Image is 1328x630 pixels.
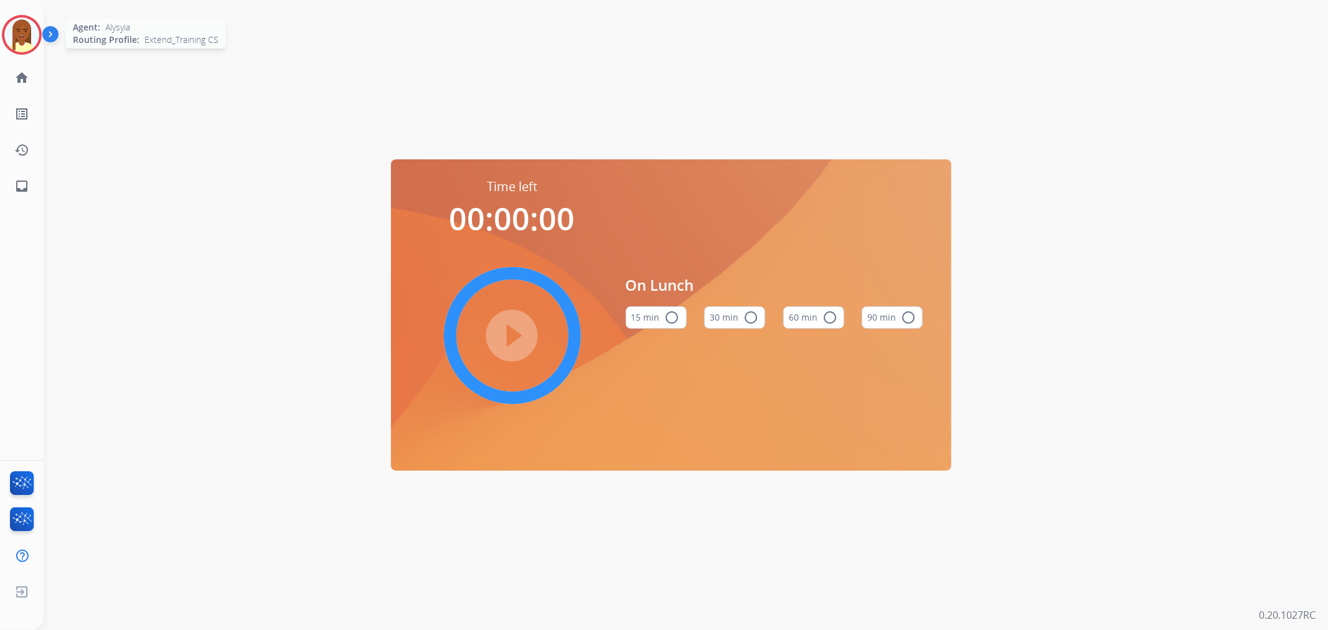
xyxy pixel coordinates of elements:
button: 90 min [862,306,923,329]
mat-icon: radio_button_unchecked [822,310,837,325]
mat-icon: radio_button_unchecked [665,310,680,325]
button: 15 min [626,306,687,329]
span: On Lunch [626,274,923,296]
p: 0.20.1027RC [1259,608,1316,623]
span: Routing Profile: [73,34,139,46]
button: 30 min [704,306,765,329]
mat-icon: radio_button_unchecked [743,310,758,325]
mat-icon: history [14,143,29,157]
mat-icon: home [14,70,29,85]
img: avatar [4,17,39,52]
mat-icon: inbox [14,179,29,194]
span: Time left [487,178,537,195]
button: 60 min [783,306,844,329]
span: Alysyia [105,21,130,34]
span: 00:00:00 [450,197,575,240]
span: Agent: [73,21,100,34]
mat-icon: radio_button_unchecked [901,310,916,325]
span: Extend_Training CS [144,34,219,46]
mat-icon: list_alt [14,106,29,121]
